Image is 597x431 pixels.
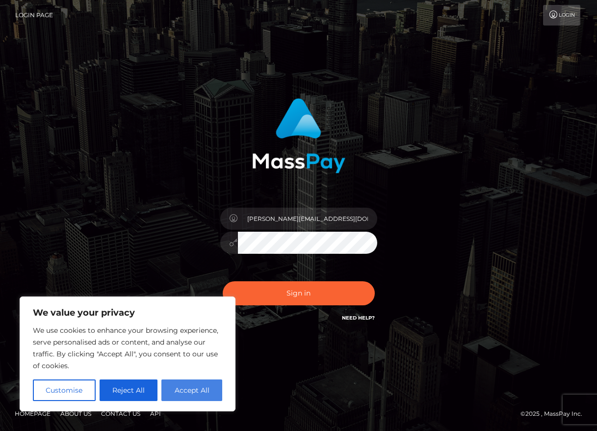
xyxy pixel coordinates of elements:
[161,379,222,401] button: Accept All
[342,315,375,321] a: Need Help?
[146,406,165,421] a: API
[11,406,54,421] a: Homepage
[543,5,580,26] a: Login
[15,5,53,26] a: Login Page
[100,379,158,401] button: Reject All
[33,324,222,372] p: We use cookies to enhance your browsing experience, serve personalised ads or content, and analys...
[20,296,235,411] div: We value your privacy
[97,406,144,421] a: Contact Us
[238,208,377,230] input: Username...
[33,307,222,319] p: We value your privacy
[56,406,95,421] a: About Us
[223,281,375,305] button: Sign in
[520,408,590,419] div: © 2025 , MassPay Inc.
[33,379,96,401] button: Customise
[252,98,345,173] img: MassPay Login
